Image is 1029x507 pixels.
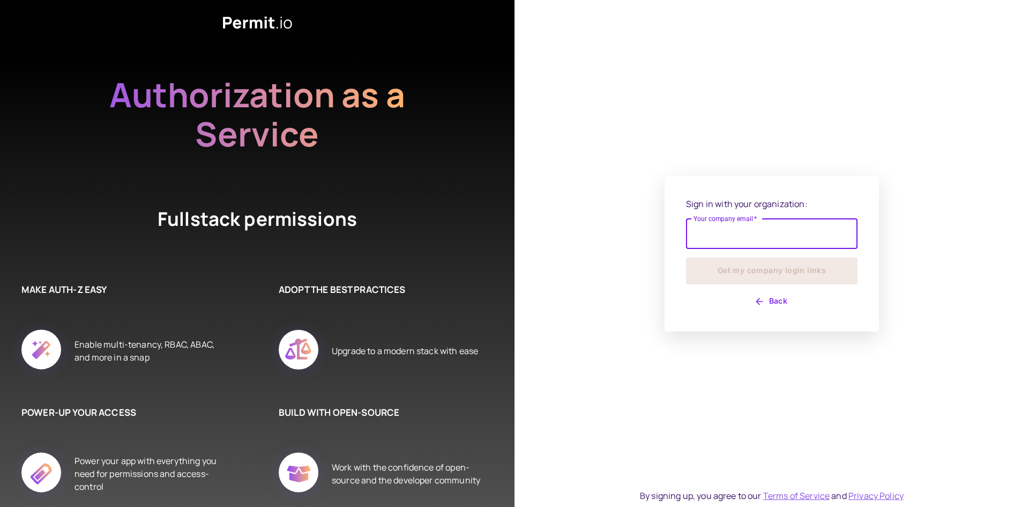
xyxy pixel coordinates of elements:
button: Get my company login links [686,258,857,284]
a: Privacy Policy [848,490,904,502]
h2: Authorization as a Service [75,75,439,153]
h6: POWER-UP YOUR ACCESS [21,406,225,420]
label: Your company email [694,214,757,223]
h6: BUILD WITH OPEN-SOURCE [279,406,482,420]
div: Enable multi-tenancy, RBAC, ABAC, and more in a snap [74,318,225,384]
h6: MAKE AUTH-Z EASY [21,283,225,297]
div: By signing up, you agree to our and [640,489,904,502]
p: Sign in with your organization: [686,197,857,210]
h6: ADOPT THE BEST PRACTICES [279,283,482,297]
div: Power your app with everything you need for permissions and access-control [74,440,225,507]
a: Terms of Service [763,490,830,502]
h4: Fullstack permissions [118,206,397,240]
div: Work with the confidence of open-source and the developer community [332,440,482,507]
button: Back [686,293,857,310]
div: Upgrade to a modern stack with ease [332,318,478,384]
